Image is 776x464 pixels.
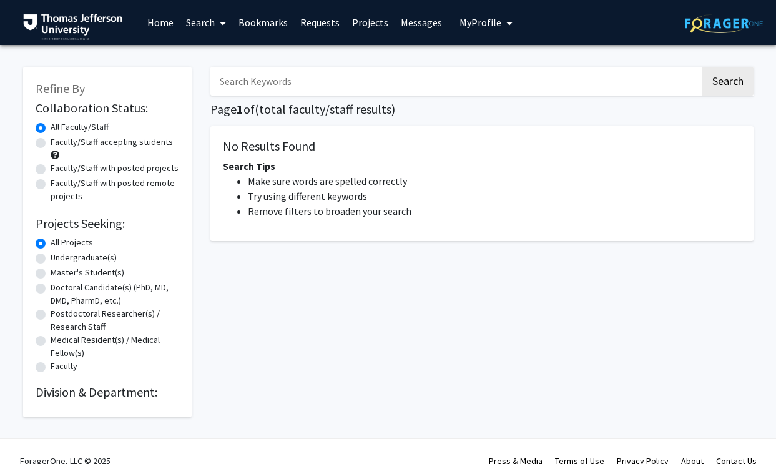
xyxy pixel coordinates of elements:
span: Search Tips [223,160,275,172]
label: Faculty/Staff with posted projects [51,162,179,175]
h2: Division & Department: [36,385,179,400]
input: Search Keywords [210,67,700,96]
label: Undergraduate(s) [51,251,117,264]
nav: Page navigation [210,254,754,282]
a: Messages [395,1,448,44]
h2: Projects Seeking: [36,216,179,231]
a: Projects [346,1,395,44]
h5: No Results Found [223,139,741,154]
label: Medical Resident(s) / Medical Fellow(s) [51,333,179,360]
label: Faculty/Staff accepting students [51,136,173,149]
label: Faculty [51,360,77,373]
img: Thomas Jefferson University Logo [23,14,123,40]
span: My Profile [459,16,501,29]
li: Try using different keywords [248,189,741,204]
label: Doctoral Candidate(s) (PhD, MD, DMD, PharmD, etc.) [51,281,179,307]
label: Faculty/Staff with posted remote projects [51,177,179,203]
button: Search [702,67,754,96]
h1: Page of ( total faculty/staff results) [210,102,754,117]
span: 1 [237,101,243,117]
h2: Collaboration Status: [36,101,179,116]
label: All Projects [51,236,93,249]
img: ForagerOne Logo [685,14,763,33]
label: All Faculty/Staff [51,121,109,134]
a: Search [180,1,232,44]
a: Requests [294,1,346,44]
a: Home [141,1,180,44]
span: Refine By [36,81,85,96]
label: Postdoctoral Researcher(s) / Research Staff [51,307,179,333]
a: Bookmarks [232,1,294,44]
li: Remove filters to broaden your search [248,204,741,219]
li: Make sure words are spelled correctly [248,174,741,189]
label: Master's Student(s) [51,266,124,279]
